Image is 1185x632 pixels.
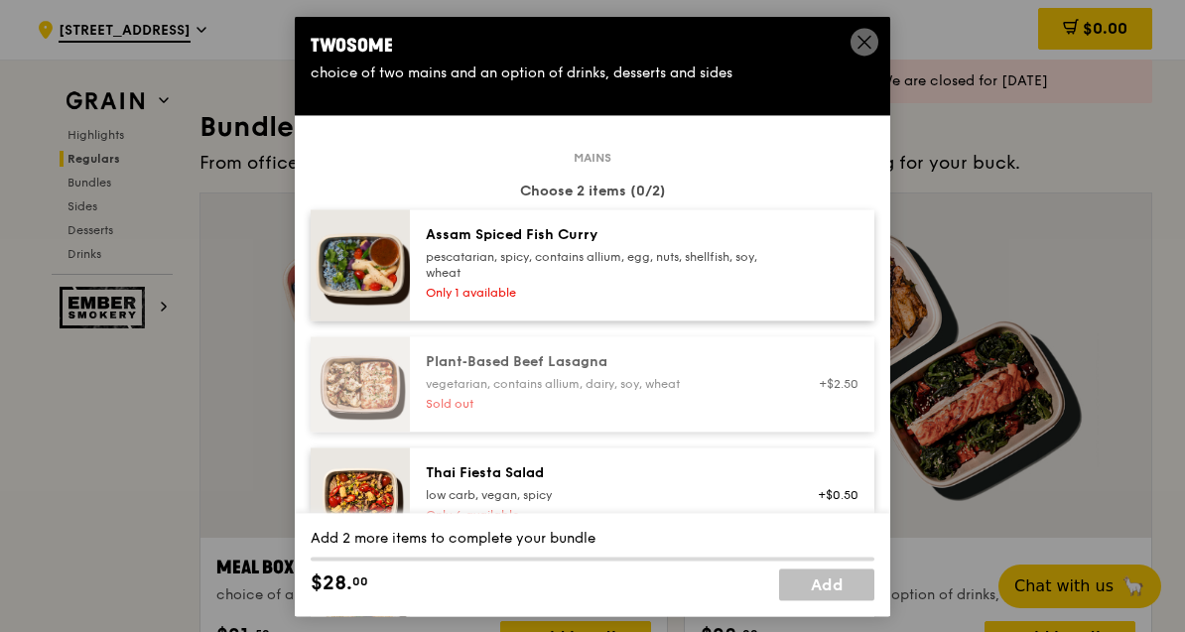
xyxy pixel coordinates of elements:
[311,32,874,60] div: Twosome
[311,182,874,201] div: Choose 2 items (0/2)
[426,249,782,281] div: pescatarian, spicy, contains allium, egg, nuts, shellfish, soy, wheat
[426,463,782,483] div: Thai Fiesta Salad
[426,225,782,245] div: Assam Spiced Fish Curry
[566,150,619,166] span: Mains
[806,487,858,503] div: +$0.50
[311,529,874,549] div: Add 2 more items to complete your bundle
[426,285,782,301] div: Only 1 available
[779,569,874,600] a: Add
[426,396,782,412] div: Sold out
[806,376,858,392] div: +$2.50
[311,447,410,543] img: daily_normal_Thai_Fiesta_Salad__Horizontal_.jpg
[426,507,782,523] div: Only 4 available
[311,336,410,432] img: daily_normal_Citrusy-Cauliflower-Plant-Based-Lasagna-HORZ.jpg
[426,487,782,503] div: low carb, vegan, spicy
[426,376,782,392] div: vegetarian, contains allium, dairy, soy, wheat
[311,569,352,598] span: $28.
[426,352,782,372] div: Plant‑Based Beef Lasagna
[311,209,410,320] img: daily_normal_Assam_Spiced_Fish_Curry__Horizontal_.jpg
[311,63,874,83] div: choice of two mains and an option of drinks, desserts and sides
[352,573,368,589] span: 00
